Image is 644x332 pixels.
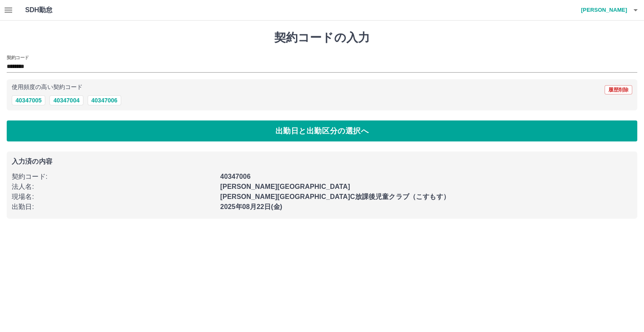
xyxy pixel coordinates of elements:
[7,120,637,141] button: 出勤日と出勤区分の選択へ
[220,183,350,190] b: [PERSON_NAME][GEOGRAPHIC_DATA]
[12,172,215,182] p: 契約コード :
[12,95,45,105] button: 40347005
[220,203,282,210] b: 2025年08月22日(金)
[220,173,250,180] b: 40347006
[12,202,215,212] p: 出勤日 :
[7,31,637,45] h1: 契約コードの入力
[12,192,215,202] p: 現場名 :
[49,95,83,105] button: 40347004
[88,95,121,105] button: 40347006
[7,54,29,61] h2: 契約コード
[220,193,450,200] b: [PERSON_NAME][GEOGRAPHIC_DATA]C放課後児童クラブ（こすもす）
[12,158,632,165] p: 入力済の内容
[605,85,632,94] button: 履歴削除
[12,182,215,192] p: 法人名 :
[12,84,83,90] p: 使用頻度の高い契約コード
